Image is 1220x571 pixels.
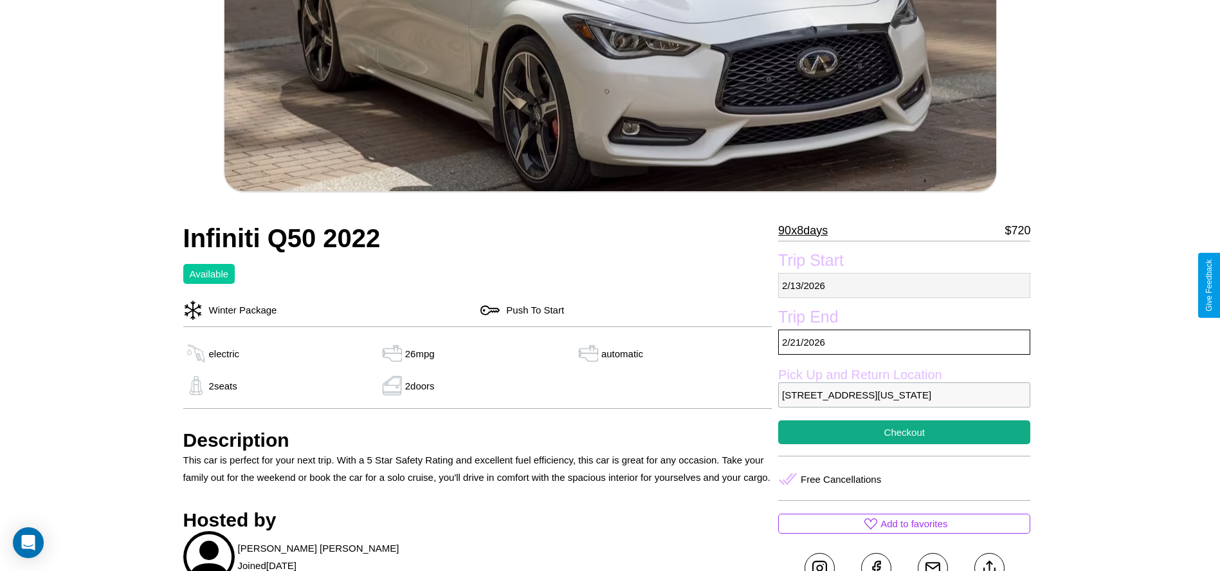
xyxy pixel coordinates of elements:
[209,377,237,395] p: 2 seats
[1005,220,1030,241] p: $ 720
[778,420,1030,444] button: Checkout
[778,382,1030,407] p: [STREET_ADDRESS][US_STATE]
[778,308,1030,330] label: Trip End
[190,265,229,283] p: Available
[183,451,772,486] p: This car is perfect for your next trip. With a 5 Star Safety Rating and excellent fuel efficiency...
[778,273,1030,298] p: 2 / 13 / 2026
[801,471,881,488] p: Free Cancellations
[778,220,828,241] p: 90 x 8 days
[209,345,240,362] p: electric
[238,539,399,557] p: [PERSON_NAME] [PERSON_NAME]
[379,376,405,395] img: gas
[880,515,947,532] p: Add to favorites
[778,514,1030,534] button: Add to favorites
[405,345,435,362] p: 26 mpg
[778,368,1030,382] label: Pick Up and Return Location
[183,429,772,451] h3: Description
[183,376,209,395] img: gas
[183,344,209,363] img: gas
[500,301,564,319] p: Push To Start
[1205,259,1214,312] div: Give Feedback
[203,301,277,319] p: Winter Package
[13,527,44,558] div: Open Intercom Messenger
[183,509,772,531] h3: Hosted by
[379,344,405,363] img: gas
[778,330,1030,355] p: 2 / 21 / 2026
[405,377,435,395] p: 2 doors
[183,224,772,253] h2: Infiniti Q50 2022
[778,251,1030,273] label: Trip Start
[601,345,643,362] p: automatic
[576,344,601,363] img: gas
